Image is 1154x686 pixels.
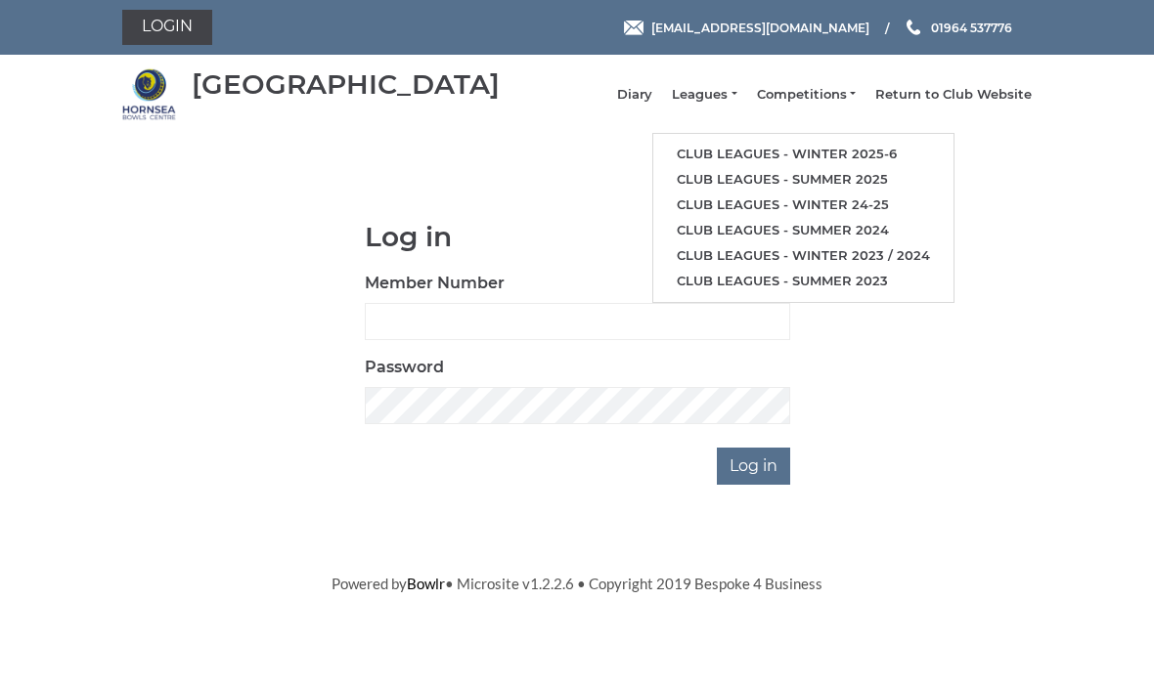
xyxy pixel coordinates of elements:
[875,86,1032,104] a: Return to Club Website
[653,269,954,294] a: Club leagues - Summer 2023
[365,272,505,295] label: Member Number
[122,67,176,121] img: Hornsea Bowls Centre
[192,69,500,100] div: [GEOGRAPHIC_DATA]
[122,10,212,45] a: Login
[653,243,954,269] a: Club leagues - Winter 2023 / 2024
[332,575,822,592] span: Powered by • Microsite v1.2.2.6 • Copyright 2019 Bespoke 4 Business
[757,86,856,104] a: Competitions
[617,86,652,104] a: Diary
[653,218,954,243] a: Club leagues - Summer 2024
[931,20,1012,34] span: 01964 537776
[672,86,736,104] a: Leagues
[717,448,790,485] input: Log in
[907,20,920,35] img: Phone us
[651,20,869,34] span: [EMAIL_ADDRESS][DOMAIN_NAME]
[407,575,445,592] a: Bowlr
[653,193,954,218] a: Club leagues - Winter 24-25
[624,21,644,35] img: Email
[624,19,869,37] a: Email [EMAIL_ADDRESS][DOMAIN_NAME]
[365,222,790,252] h1: Log in
[365,356,444,379] label: Password
[652,133,954,302] ul: Leagues
[653,142,954,167] a: Club leagues - Winter 2025-6
[653,167,954,193] a: Club leagues - Summer 2025
[904,19,1012,37] a: Phone us 01964 537776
